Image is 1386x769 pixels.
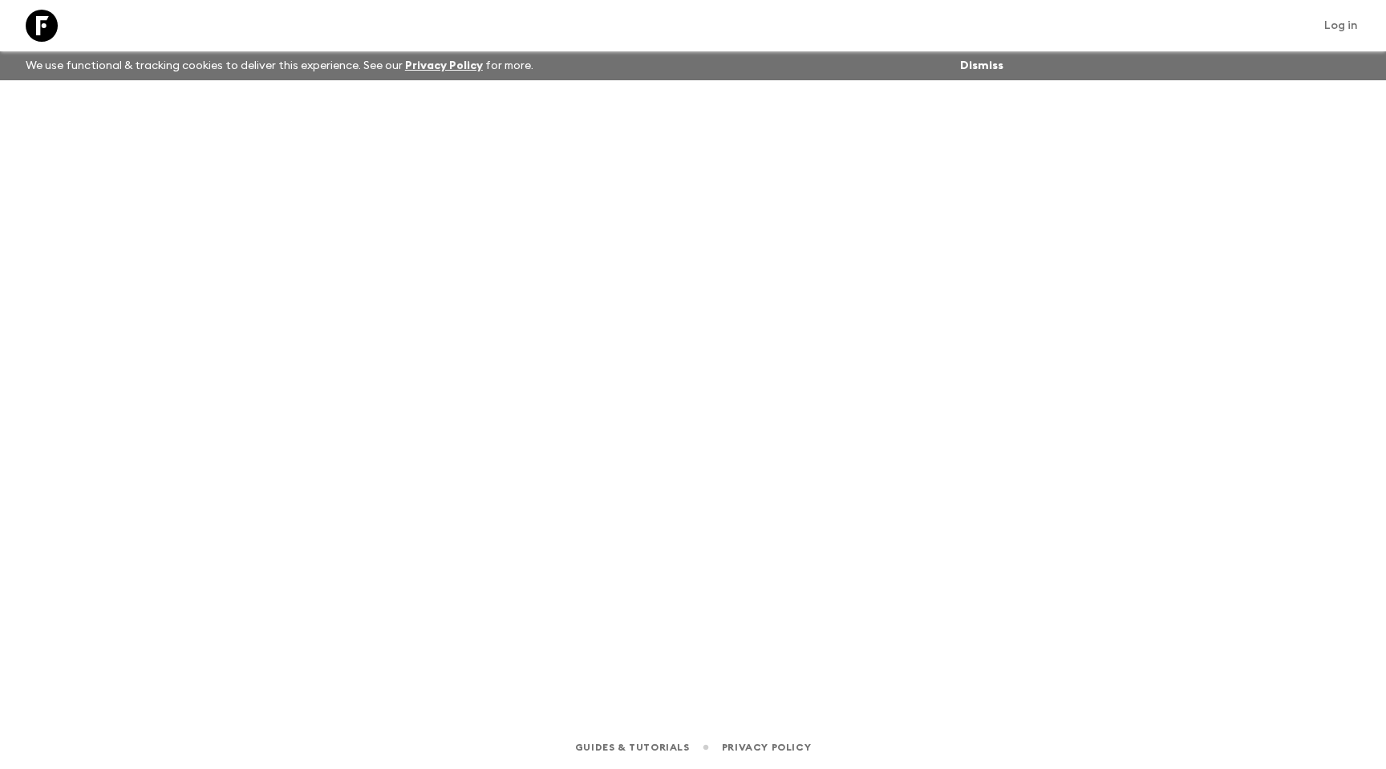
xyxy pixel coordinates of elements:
a: Guides & Tutorials [575,738,690,756]
p: We use functional & tracking cookies to deliver this experience. See our for more. [19,51,540,80]
button: Dismiss [956,55,1007,77]
a: Privacy Policy [405,60,483,71]
a: Log in [1315,14,1367,37]
a: Privacy Policy [722,738,811,756]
